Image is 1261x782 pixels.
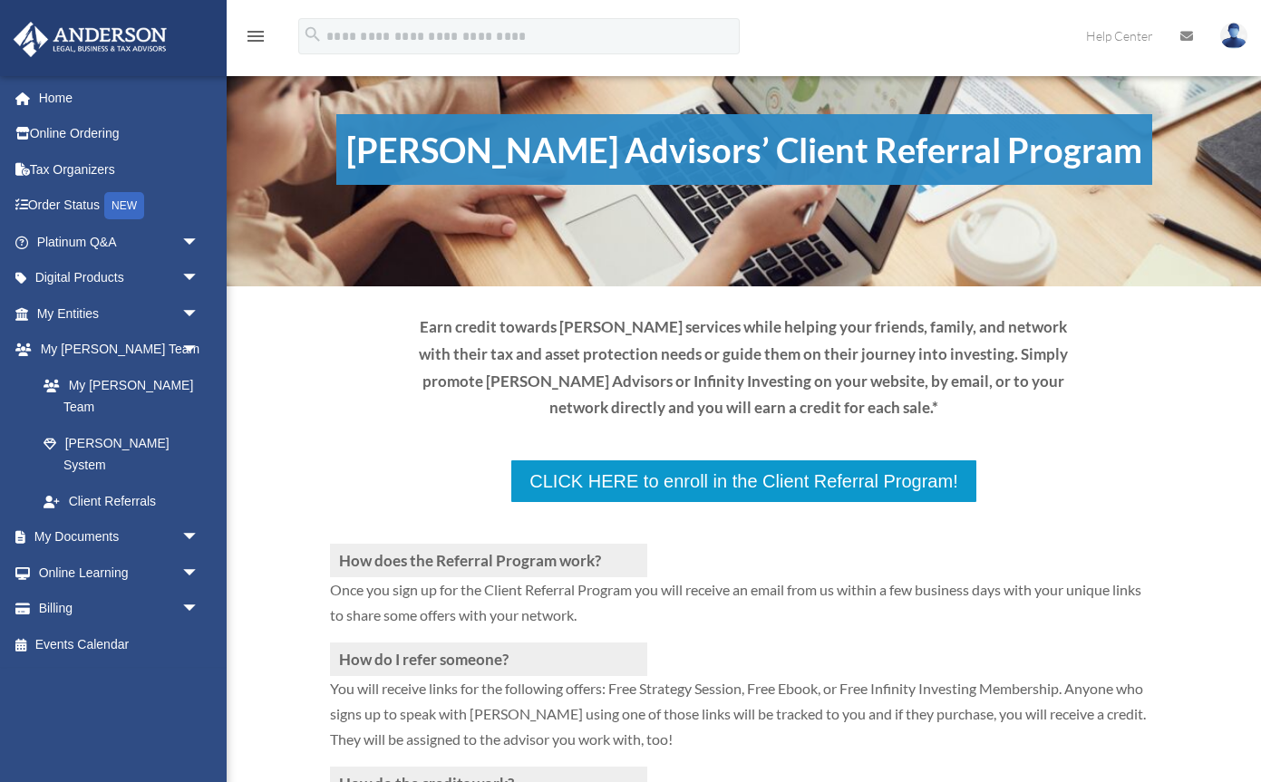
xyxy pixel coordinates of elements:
[181,295,218,333] span: arrow_drop_down
[13,80,227,116] a: Home
[13,332,227,368] a: My [PERSON_NAME] Teamarrow_drop_down
[303,24,323,44] i: search
[181,224,218,261] span: arrow_drop_down
[25,425,227,483] a: [PERSON_NAME] System
[13,151,227,188] a: Tax Organizers
[181,332,218,369] span: arrow_drop_down
[13,260,227,296] a: Digital Productsarrow_drop_down
[509,459,977,504] a: CLICK HERE to enroll in the Client Referral Program!
[330,642,647,676] h3: How do I refer someone?
[104,192,144,219] div: NEW
[181,519,218,556] span: arrow_drop_down
[330,544,647,577] h3: How does the Referral Program work?
[181,591,218,628] span: arrow_drop_down
[13,626,227,662] a: Events Calendar
[25,483,218,519] a: Client Referrals
[13,519,227,555] a: My Documentsarrow_drop_down
[25,367,227,425] a: My [PERSON_NAME] Team
[13,224,227,260] a: Platinum Q&Aarrow_drop_down
[13,116,227,152] a: Online Ordering
[245,25,267,47] i: menu
[13,188,227,225] a: Order StatusNEW
[1220,23,1247,49] img: User Pic
[13,295,227,332] a: My Entitiesarrow_drop_down
[181,555,218,592] span: arrow_drop_down
[336,114,1152,185] h1: [PERSON_NAME] Advisors’ Client Referral Program
[13,591,227,627] a: Billingarrow_drop_down
[245,32,267,47] a: menu
[13,555,227,591] a: Online Learningarrow_drop_down
[330,676,1158,767] p: You will receive links for the following offers: Free Strategy Session, Free Ebook, or Free Infin...
[181,260,218,297] span: arrow_drop_down
[330,577,1158,642] p: Once you sign up for the Client Referral Program you will receive an email from us within a few b...
[8,22,172,57] img: Anderson Advisors Platinum Portal
[412,314,1074,421] p: Earn credit towards [PERSON_NAME] services while helping your friends, family, and network with t...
